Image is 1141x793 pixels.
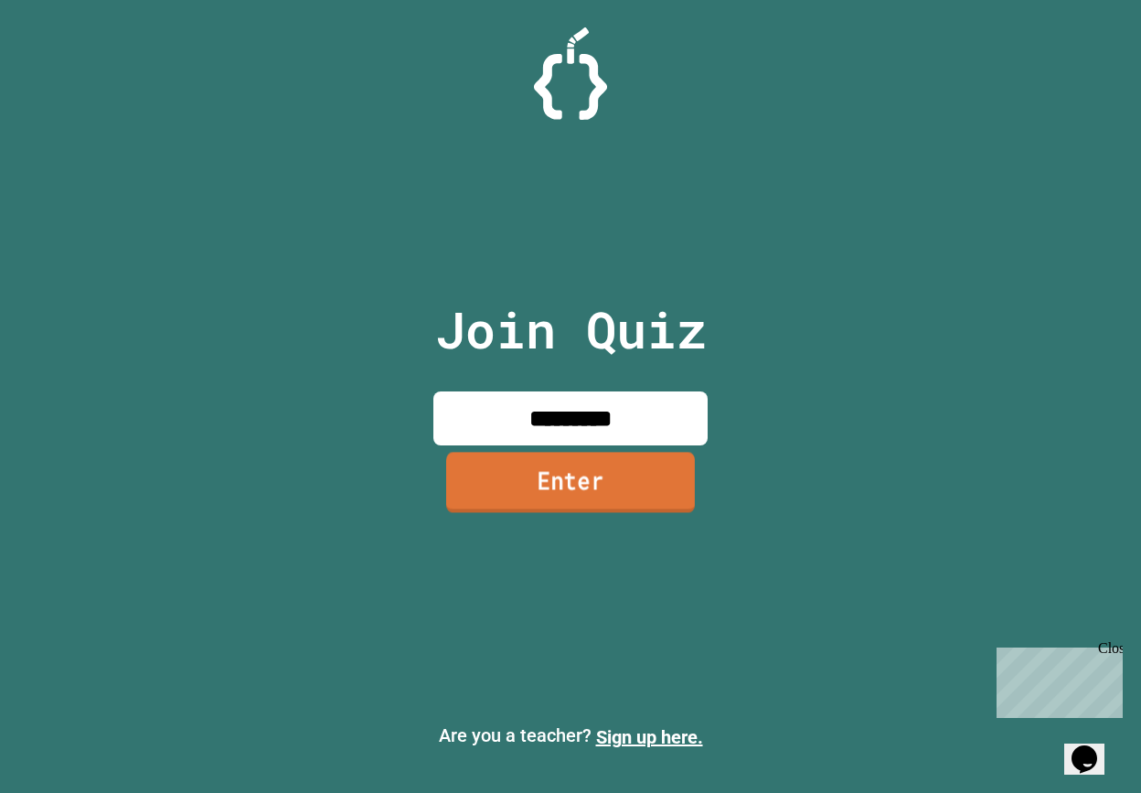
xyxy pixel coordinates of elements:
p: Join Quiz [435,292,707,368]
img: Logo.svg [534,27,607,120]
iframe: chat widget [989,640,1123,718]
a: Enter [446,452,695,512]
p: Are you a teacher? [15,722,1126,751]
div: Chat with us now!Close [7,7,126,116]
a: Sign up here. [596,726,703,748]
iframe: chat widget [1064,720,1123,775]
